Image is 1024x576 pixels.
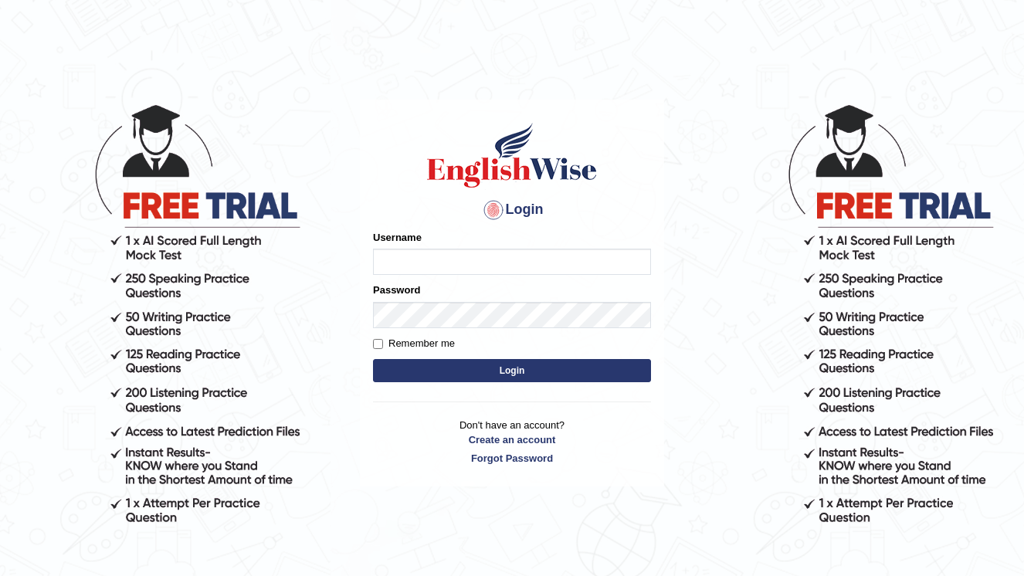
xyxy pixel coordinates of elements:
[373,432,651,447] a: Create an account
[373,359,651,382] button: Login
[424,120,600,190] img: Logo of English Wise sign in for intelligent practice with AI
[373,339,383,349] input: Remember me
[373,198,651,222] h4: Login
[373,451,651,466] a: Forgot Password
[373,418,651,466] p: Don't have an account?
[373,230,422,245] label: Username
[373,336,455,351] label: Remember me
[373,283,420,297] label: Password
